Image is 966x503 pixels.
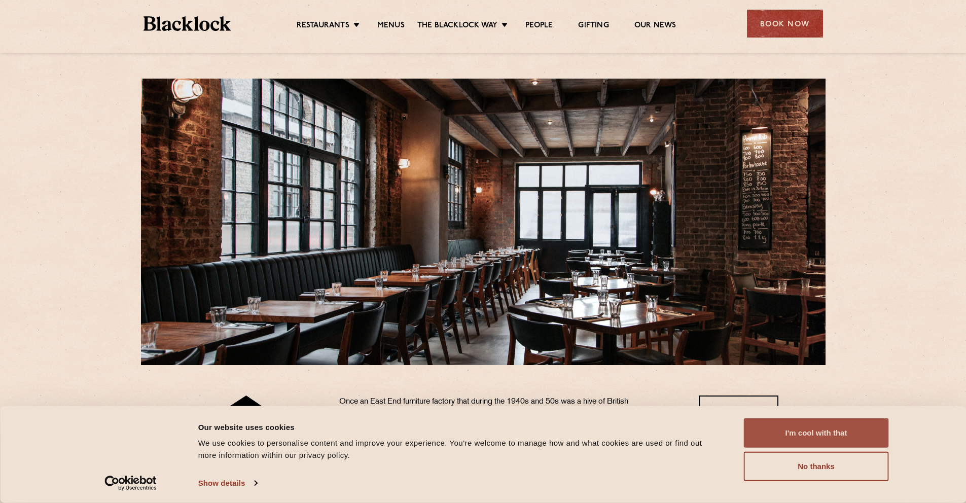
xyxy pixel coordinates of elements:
img: Shoreditch-stamp-v2-default.svg [188,396,305,472]
a: Our News [634,21,676,32]
p: Once an East End furniture factory that during the 1940s and 50s was a hive of British industry a... [339,396,638,487]
button: I'm cool with that [744,418,889,448]
a: Book a Table [699,396,778,423]
img: BL_Textured_Logo-footer-cropped.svg [144,16,231,31]
div: We use cookies to personalise content and improve your experience. You're welcome to manage how a... [198,437,721,461]
a: Show details [198,476,257,491]
a: People [525,21,553,32]
div: Our website uses cookies [198,421,721,433]
div: Book Now [747,10,823,38]
a: The Blacklock Way [417,21,497,32]
a: Gifting [578,21,609,32]
a: Menus [377,21,405,32]
button: No thanks [744,452,889,481]
a: Usercentrics Cookiebot - opens in a new window [86,476,175,491]
a: Restaurants [297,21,349,32]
